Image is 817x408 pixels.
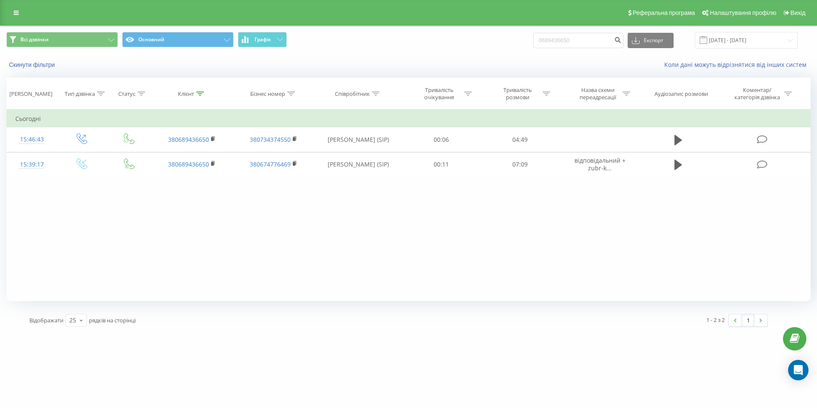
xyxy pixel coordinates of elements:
[168,160,209,168] a: 380689436650
[9,90,52,98] div: [PERSON_NAME]
[633,9,695,16] span: Реферальна програма
[178,90,194,98] div: Клієнт
[664,60,811,69] a: Коли дані можуть відрізнятися вiд інших систем
[791,9,806,16] span: Вихід
[250,135,291,144] a: 380734374550
[29,316,63,324] span: Відображати
[122,32,234,47] button: Основний
[480,127,559,152] td: 04:49
[335,90,370,98] div: Співробітник
[15,156,49,173] div: 15:39:17
[250,90,285,98] div: Бізнес номер
[254,37,271,43] span: Графік
[402,152,480,177] td: 00:11
[575,86,620,101] div: Назва схеми переадресації
[706,316,725,324] div: 1 - 2 з 2
[6,61,59,69] button: Скинути фільтри
[314,152,402,177] td: [PERSON_NAME] (SIP)
[238,32,287,47] button: Графік
[65,90,95,98] div: Тип дзвінка
[7,110,811,127] td: Сьогодні
[574,156,626,172] span: відповідальний + ﻿zubr-k...
[118,90,135,98] div: Статус
[250,160,291,168] a: 380674776469
[495,86,540,101] div: Тривалість розмови
[89,316,136,324] span: рядків на сторінці
[742,314,754,326] a: 1
[69,316,76,325] div: 25
[788,360,808,380] div: Open Intercom Messenger
[15,131,49,148] div: 15:46:43
[168,135,209,144] a: 380689436650
[533,33,623,48] input: Пошук за номером
[402,127,480,152] td: 00:06
[480,152,559,177] td: 07:09
[314,127,402,152] td: [PERSON_NAME] (SIP)
[710,9,776,16] span: Налаштування профілю
[417,86,462,101] div: Тривалість очікування
[654,90,708,98] div: Аудіозапис розмови
[732,86,782,101] div: Коментар/категорія дзвінка
[628,33,674,48] button: Експорт
[20,36,49,43] span: Всі дзвінки
[6,32,118,47] button: Всі дзвінки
